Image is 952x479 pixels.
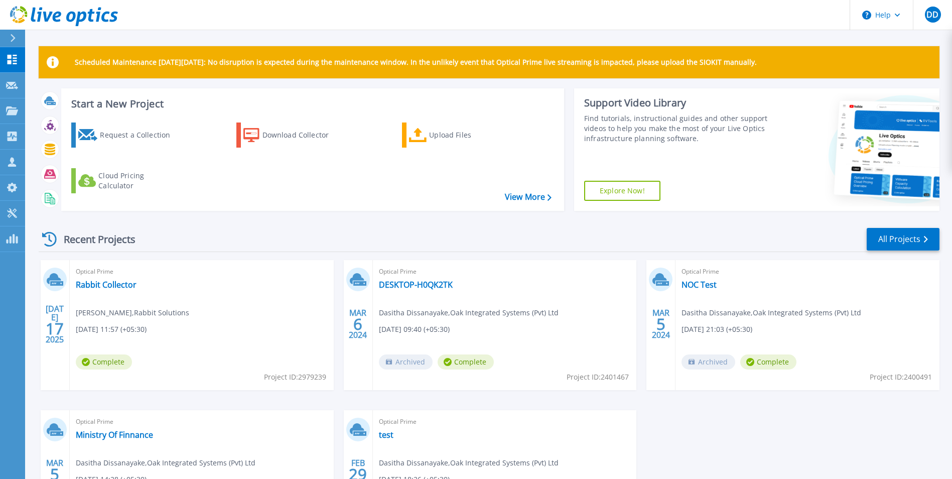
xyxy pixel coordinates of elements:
[353,320,362,328] span: 6
[584,113,770,144] div: Find tutorials, instructional guides and other support videos to help you make the most of your L...
[76,457,255,468] span: Dasitha Dissanayake , Oak Integrated Systems (Pvt) Ltd
[45,306,64,342] div: [DATE] 2025
[584,96,770,109] div: Support Video Library
[76,430,153,440] a: Ministry Of Finnance
[39,227,149,252] div: Recent Projects
[682,266,933,277] span: Optical Prime
[98,171,179,191] div: Cloud Pricing Calculator
[76,307,189,318] span: [PERSON_NAME] , Rabbit Solutions
[584,181,660,201] a: Explore Now!
[348,306,367,342] div: MAR 2024
[402,123,514,148] a: Upload Files
[682,324,752,335] span: [DATE] 21:03 (+05:30)
[740,354,796,370] span: Complete
[656,320,665,328] span: 5
[438,354,494,370] span: Complete
[71,98,551,109] h3: Start a New Project
[379,416,631,427] span: Optical Prime
[236,123,348,148] a: Download Collector
[870,372,932,383] span: Project ID: 2400491
[262,125,343,145] div: Download Collector
[75,58,757,66] p: Scheduled Maintenance [DATE][DATE]: No disruption is expected during the maintenance window. In t...
[682,280,717,290] a: NOC Test
[100,125,180,145] div: Request a Collection
[50,470,59,478] span: 5
[76,416,328,427] span: Optical Prime
[379,266,631,277] span: Optical Prime
[264,372,326,383] span: Project ID: 2979239
[429,125,509,145] div: Upload Files
[505,192,552,202] a: View More
[379,307,559,318] span: Dasitha Dissanayake , Oak Integrated Systems (Pvt) Ltd
[379,430,393,440] a: test
[76,354,132,370] span: Complete
[76,266,328,277] span: Optical Prime
[71,168,183,193] a: Cloud Pricing Calculator
[379,457,559,468] span: Dasitha Dissanayake , Oak Integrated Systems (Pvt) Ltd
[71,123,183,148] a: Request a Collection
[379,324,450,335] span: [DATE] 09:40 (+05:30)
[76,280,137,290] a: Rabbit Collector
[379,354,433,370] span: Archived
[651,306,670,342] div: MAR 2024
[567,372,629,383] span: Project ID: 2401467
[926,11,938,19] span: DD
[76,324,147,335] span: [DATE] 11:57 (+05:30)
[682,354,735,370] span: Archived
[867,228,939,251] a: All Projects
[349,470,367,478] span: 29
[46,324,64,333] span: 17
[379,280,453,290] a: DESKTOP-H0QK2TK
[682,307,861,318] span: Dasitha Dissanayake , Oak Integrated Systems (Pvt) Ltd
